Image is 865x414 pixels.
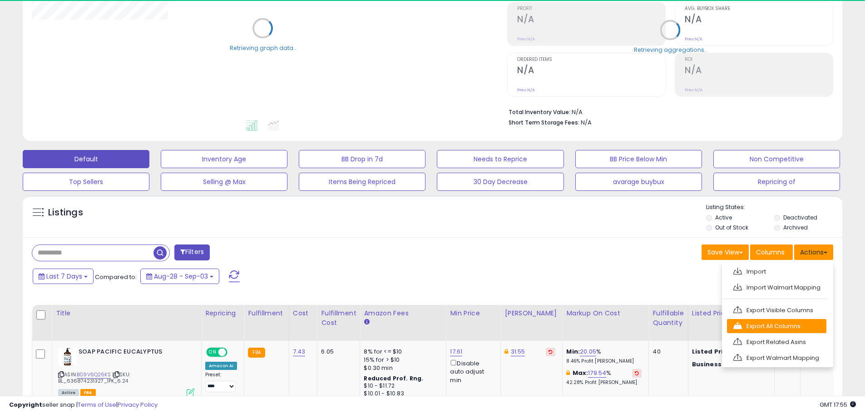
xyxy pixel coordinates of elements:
a: 179.54 [588,369,606,378]
button: Last 7 Days [33,269,94,284]
div: Fulfillable Quantity [652,309,684,328]
b: Business Price: [692,360,742,369]
span: 2025-09-11 17:55 GMT [820,400,856,409]
a: Export Walmart Mapping [727,351,826,365]
p: Listing States: [706,203,842,212]
b: Listed Price: [692,347,733,356]
button: Items Being Repriced [299,173,425,191]
div: Title [56,309,198,318]
b: Min: [566,347,580,356]
b: Max: [573,369,588,377]
div: Amazon Fees [364,309,442,318]
a: Import [727,264,826,279]
div: Fulfillment [248,309,285,318]
div: Markup on Cost [566,309,645,318]
div: 6.05 [321,348,353,356]
button: Top Sellers [23,173,149,191]
div: $19.14 [692,360,767,369]
a: 17.61 [450,347,462,356]
h5: Listings [48,206,83,219]
th: The percentage added to the cost of goods (COGS) that forms the calculator for Min & Max prices. [563,305,649,341]
span: Last 7 Days [46,272,82,281]
div: $0.30 min [364,364,439,372]
button: Aug-28 - Sep-03 [140,269,219,284]
p: 42.28% Profit [PERSON_NAME] [566,379,642,386]
div: Min Price [450,309,497,318]
a: Export Related Asins [727,335,826,349]
button: Actions [794,244,833,260]
div: seller snap | | [9,401,158,409]
label: Archived [783,224,808,231]
div: Cost [293,309,314,318]
div: Fulfillment Cost [321,309,356,328]
a: 7.43 [293,347,306,356]
button: BB Drop in 7d [299,150,425,168]
span: Compared to: [95,273,137,281]
label: Out of Stock [715,224,748,231]
div: Repricing [205,309,240,318]
div: $10 - $11.72 [364,382,439,390]
button: avarage buybux [575,173,702,191]
label: Deactivated [783,214,817,221]
div: Amazon AI [205,362,237,370]
div: Retrieving graph data.. [230,44,296,52]
button: Repricing of [713,173,840,191]
span: Aug-28 - Sep-03 [154,272,208,281]
button: Selling @ Max [161,173,287,191]
button: Needs to Reprice [437,150,563,168]
div: 40 [652,348,681,356]
div: % [566,369,642,386]
button: 30 Day Decrease [437,173,563,191]
div: Preset: [205,372,237,392]
button: Save View [702,244,749,260]
button: Inventory Age [161,150,287,168]
div: 15% for > $10 [364,356,439,364]
a: Privacy Policy [118,400,158,409]
div: Disable auto adjust min [450,358,494,384]
span: Columns [756,248,785,257]
a: Terms of Use [78,400,116,409]
a: Export Visible Columns [727,303,826,317]
div: 8% for <= $10 [364,348,439,356]
span: ON [207,349,218,356]
a: 20.05 [580,347,596,356]
button: BB Price Below Min [575,150,702,168]
div: [PERSON_NAME] [504,309,559,318]
button: Non Competitive [713,150,840,168]
span: | SKU: BL_636874231327_1PK_6.24 [58,371,130,384]
div: % [566,348,642,364]
img: 41HXw-uMgzL._SL40_.jpg [58,348,76,366]
small: Amazon Fees. [364,318,369,326]
small: FBA [248,348,265,358]
span: OFF [226,349,241,356]
a: 31.55 [511,347,525,356]
button: Columns [750,244,793,260]
p: 8.46% Profit [PERSON_NAME] [566,358,642,364]
b: Reduced Prof. Rng. [364,374,423,382]
a: Import Walmart Mapping [727,280,826,294]
a: B09V6Q26KS [77,371,111,379]
button: Default [23,150,149,168]
div: Listed Price [692,309,771,318]
b: SOAP PACIFIC EUCALYPTUS [79,348,189,359]
div: $19.14 [692,348,767,356]
strong: Copyright [9,400,42,409]
a: Export All Columns [727,319,826,333]
button: Filters [174,244,210,260]
label: Active [715,214,732,221]
div: ASIN: [58,348,194,395]
div: Retrieving aggregations.. [634,45,707,54]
